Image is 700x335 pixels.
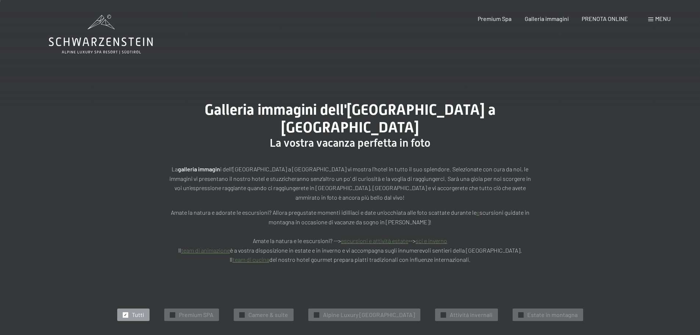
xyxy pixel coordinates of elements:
[171,312,174,317] span: ✓
[280,185,335,193] span: Consenso marketing*
[248,311,288,319] span: Camere & suite
[233,256,269,263] a: team di cucina
[416,237,447,244] a: sci e inverno
[132,311,144,319] span: Tutti
[124,312,127,317] span: ✓
[341,237,408,244] a: escursioni e attività estate
[270,136,430,149] span: La vostra vacanza perfetta in foto
[166,208,534,264] p: Amate la natura e adorate le escursioni? Allora pregustate momenti idilliaci e date un’occhiata a...
[442,312,445,317] span: ✓
[527,311,578,319] span: Estate in montagna
[181,247,230,254] a: team di animazione
[655,15,671,22] span: Menu
[240,312,243,317] span: ✓
[315,312,318,317] span: ✓
[179,311,213,319] span: Premium SPA
[519,312,522,317] span: ✓
[166,164,534,202] p: La i dell’[GEOGRAPHIC_DATA] a [GEOGRAPHIC_DATA] vi mostra l’hotel in tutto il suo splendore. Sele...
[178,165,220,172] strong: galleria immagin
[525,15,569,22] a: Galleria immagini
[478,15,511,22] a: Premium Spa
[323,311,415,319] span: Alpine Luxury [GEOGRAPHIC_DATA]
[582,15,628,22] a: PRENOTA ONLINE
[450,311,492,319] span: Attivitá invernali
[205,101,496,136] span: Galleria immagini dell'[GEOGRAPHIC_DATA] a [GEOGRAPHIC_DATA]
[477,209,480,216] a: e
